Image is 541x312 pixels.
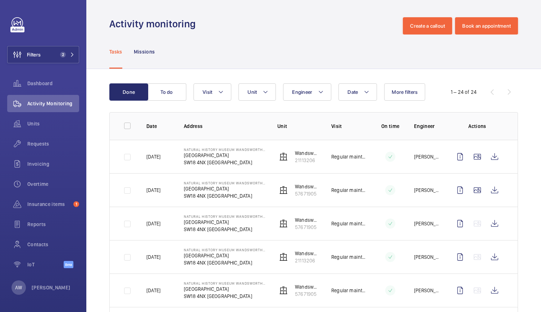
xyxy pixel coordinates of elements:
[146,187,160,194] p: [DATE]
[338,83,377,101] button: Date
[184,147,266,152] p: Natural History Museum Wandsworth Storage Facility
[194,83,231,101] button: Visit
[109,17,200,31] h1: Activity monitoring
[414,287,440,294] p: [PERSON_NAME]
[64,261,73,268] span: Beta
[184,226,266,233] p: SW18 4NX [GEOGRAPHIC_DATA]
[414,123,440,130] p: Engineer
[184,248,266,252] p: Natural History Museum Wandsworth Storage Facility
[295,157,320,164] p: 21113206
[7,46,79,63] button: Filters2
[27,241,79,248] span: Contacts
[277,123,320,130] p: Unit
[27,100,79,107] span: Activity Monitoring
[331,220,367,227] p: Regular maintenance
[184,285,266,293] p: [GEOGRAPHIC_DATA]
[451,123,503,130] p: Actions
[238,83,276,101] button: Unit
[146,253,160,261] p: [DATE]
[414,187,440,194] p: [PERSON_NAME]
[109,83,148,101] button: Done
[392,89,418,95] span: More filters
[184,281,266,285] p: Natural History Museum Wandsworth Storage Facility
[331,187,367,194] p: Regular maintenance
[184,192,266,199] p: SW18 4NX [GEOGRAPHIC_DATA]
[184,123,266,130] p: Address
[414,253,440,261] p: [PERSON_NAME]
[184,293,266,300] p: SW18 4NX [GEOGRAPHIC_DATA]
[292,89,312,95] span: Engineer
[378,123,403,130] p: On time
[184,214,266,219] p: Natural History Museum Wandsworth Storage Facility
[347,89,358,95] span: Date
[146,123,172,130] p: Date
[146,153,160,160] p: [DATE]
[134,48,155,55] p: Missions
[295,290,320,298] p: 57671905
[27,120,79,127] span: Units
[295,250,320,257] p: Wandsworth Goods
[384,83,425,101] button: More filters
[184,259,266,266] p: SW18 4NX [GEOGRAPHIC_DATA]
[295,190,320,197] p: 57671905
[184,252,266,259] p: [GEOGRAPHIC_DATA]
[331,123,367,130] p: Visit
[455,17,518,35] button: Book an appointment
[184,185,266,192] p: [GEOGRAPHIC_DATA]
[146,287,160,294] p: [DATE]
[27,180,79,188] span: Overtime
[295,224,320,231] p: 57671905
[27,80,79,87] span: Dashboard
[331,287,367,294] p: Regular maintenance
[147,83,186,101] button: To do
[27,221,79,228] span: Reports
[295,257,320,264] p: 21113206
[27,51,41,58] span: Filters
[184,181,266,185] p: Natural History Museum Wandsworth Storage Facility
[279,152,288,161] img: elevator.svg
[32,284,71,291] p: [PERSON_NAME]
[451,88,477,96] div: 1 – 24 of 24
[295,283,320,290] p: Wandsworth Passenger
[15,284,22,291] p: AW
[283,83,331,101] button: Engineer
[279,186,288,194] img: elevator.svg
[184,152,266,159] p: [GEOGRAPHIC_DATA]
[279,219,288,228] img: elevator.svg
[295,183,320,190] p: Wandsworth Passenger
[247,89,257,95] span: Unit
[60,52,66,58] span: 2
[331,153,367,160] p: Regular maintenance
[203,89,212,95] span: Visit
[27,201,71,208] span: Insurance items
[295,216,320,224] p: Wandsworth Passenger
[27,160,79,168] span: Invoicing
[146,220,160,227] p: [DATE]
[27,140,79,147] span: Requests
[73,201,79,207] span: 1
[414,153,440,160] p: [PERSON_NAME]
[109,48,122,55] p: Tasks
[279,286,288,295] img: elevator.svg
[279,253,288,261] img: elevator.svg
[184,219,266,226] p: [GEOGRAPHIC_DATA]
[27,261,64,268] span: IoT
[414,220,440,227] p: [PERSON_NAME]
[331,253,367,261] p: Regular maintenance
[184,159,266,166] p: SW18 4NX [GEOGRAPHIC_DATA]
[295,150,320,157] p: Wandsworth Goods
[403,17,452,35] button: Create a callout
